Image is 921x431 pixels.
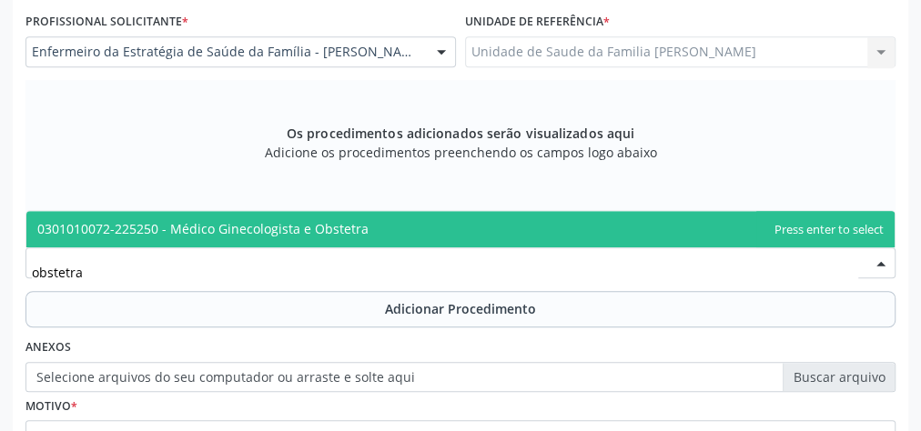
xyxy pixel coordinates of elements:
[25,334,71,362] label: Anexos
[25,8,188,36] label: Profissional Solicitante
[265,143,657,162] span: Adicione os procedimentos preenchendo os campos logo abaixo
[32,254,858,290] input: Buscar por procedimento
[287,124,634,143] span: Os procedimentos adicionados serão visualizados aqui
[32,43,419,61] span: Enfermeiro da Estratégia de Saúde da Família - [PERSON_NAME]
[25,291,896,327] button: Adicionar Procedimento
[385,299,536,318] span: Adicionar Procedimento
[37,220,369,237] span: 0301010072-225250 - Médico Ginecologista e Obstetra
[465,8,610,36] label: Unidade de referência
[25,392,77,420] label: Motivo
